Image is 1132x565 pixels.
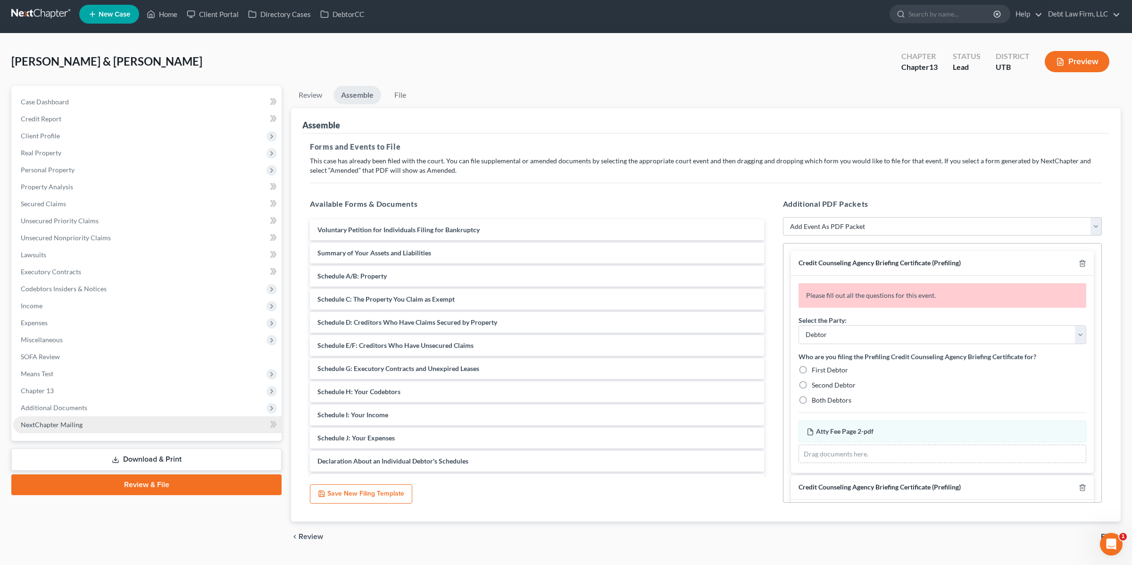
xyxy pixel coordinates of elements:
[812,366,848,374] span: First Debtor
[317,226,480,234] span: Voluntary Petition for Individuals Filing for Bankruptcy
[317,341,474,349] span: Schedule E/F: Creditors Who Have Unsecured Claims
[799,352,1036,362] label: Who are you filing the Prefiling Credit Counseling Agency Briefing Certificate for?
[11,474,282,495] a: Review & File
[333,86,381,104] a: Assemble
[302,119,340,131] div: Assemble
[291,86,330,104] a: Review
[99,11,130,18] span: New Case
[1043,6,1120,23] a: Debt Law Firm, LLC
[299,533,323,540] span: Review
[908,5,995,23] input: Search by name...
[21,370,53,378] span: Means Test
[21,319,48,327] span: Expenses
[317,295,455,303] span: Schedule C: The Property You Claim as Exempt
[317,411,388,419] span: Schedule I: Your Income
[21,217,99,225] span: Unsecured Priority Claims
[901,51,938,62] div: Chapter
[1011,6,1042,23] a: Help
[21,132,60,140] span: Client Profile
[21,353,60,361] span: SOFA Review
[291,533,333,540] button: chevron_left Review
[310,156,1102,175] p: This case has already been filed with the court. You can file supplemental or amended documents b...
[799,315,847,325] label: Select the Party:
[13,348,282,365] a: SOFA Review
[799,259,961,267] span: Credit Counseling Agency Briefing Certificate (Prefiling)
[13,263,282,280] a: Executory Contracts
[21,166,75,174] span: Personal Property
[21,149,61,157] span: Real Property
[21,387,54,395] span: Chapter 13
[21,285,107,293] span: Codebtors Insiders & Notices
[21,183,73,191] span: Property Analysis
[21,251,46,259] span: Lawsuits
[21,98,69,106] span: Case Dashboard
[816,427,874,435] span: Atty Fee Page 2-pdf
[310,141,1102,152] h5: Forms and Events to File
[1100,533,1123,556] iframe: Intercom live chat
[21,404,87,412] span: Additional Documents
[13,212,282,229] a: Unsecured Priority Claims
[317,457,468,465] span: Declaration About an Individual Debtor's Schedules
[317,318,497,326] span: Schedule D: Creditors Who Have Claims Secured by Property
[310,198,764,210] h5: Available Forms & Documents
[1045,51,1109,72] button: Preview
[21,268,81,276] span: Executory Contracts
[783,198,1102,210] h5: Additional PDF Packets
[142,6,182,23] a: Home
[182,6,243,23] a: Client Portal
[21,336,63,344] span: Miscellaneous
[13,195,282,212] a: Secured Claims
[13,246,282,263] a: Lawsuits
[901,62,938,73] div: Chapter
[317,434,395,442] span: Schedule J: Your Expenses
[13,93,282,110] a: Case Dashboard
[996,51,1030,62] div: District
[21,200,66,208] span: Secured Claims
[21,421,83,429] span: NextChapter Mailing
[13,110,282,127] a: Credit Report
[799,445,1086,464] div: Drag documents here.
[317,272,387,280] span: Schedule A/B: Property
[11,54,202,68] span: [PERSON_NAME] & [PERSON_NAME]
[953,51,981,62] div: Status
[799,483,961,491] span: Credit Counseling Agency Briefing Certificate (Prefiling)
[21,234,111,242] span: Unsecured Nonpriority Claims
[243,6,316,23] a: Directory Cases
[996,62,1030,73] div: UTB
[317,249,431,257] span: Summary of Your Assets and Liabilities
[812,396,851,404] span: Both Debtors
[317,388,400,396] span: Schedule H: Your Codebtors
[317,364,479,372] span: Schedule G: Executory Contracts and Unexpired Leases
[21,115,61,123] span: Credit Report
[385,86,415,104] a: File
[812,381,856,389] span: Second Debtor
[1119,533,1127,540] span: 1
[13,178,282,195] a: Property Analysis
[13,229,282,246] a: Unsecured Nonpriority Claims
[953,62,981,73] div: Lead
[13,416,282,433] a: NextChapter Mailing
[806,291,936,299] span: Please fill out all the questions for this event.
[11,448,282,471] a: Download & Print
[21,302,42,310] span: Income
[291,533,299,540] i: chevron_left
[929,62,938,71] span: 13
[310,484,412,504] button: Save New Filing Template
[316,6,369,23] a: DebtorCC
